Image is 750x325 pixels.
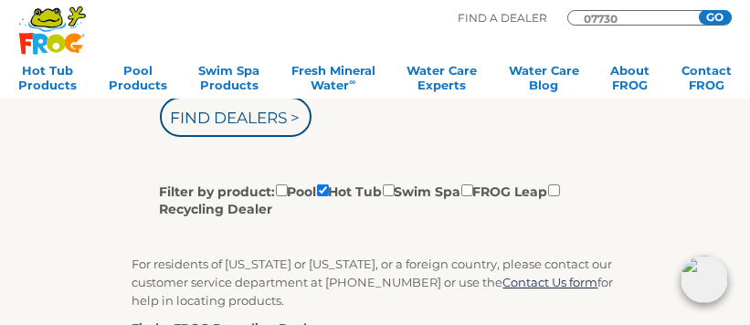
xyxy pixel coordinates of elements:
[461,184,473,196] input: Filter by product:PoolHot TubSwim SpaFROG LeapRecycling Dealer
[160,181,577,218] label: Filter by product: Pool Hot Tub Swim Spa FROG Leap Recycling Dealer
[132,255,618,309] p: For residents of [US_STATE] or [US_STATE], or a foreign country, please contact our customer serv...
[317,184,329,196] input: Filter by product:PoolHot TubSwim SpaFROG LeapRecycling Dealer
[582,14,692,23] input: Zip Code Form
[291,63,375,100] a: Fresh MineralWater∞
[509,63,579,100] a: Water CareBlog
[548,184,560,196] input: Filter by product:PoolHot TubSwim SpaFROG LeapRecycling Dealer
[681,256,728,303] img: openIcon
[681,63,732,100] a: ContactFROG
[198,63,259,100] a: Swim SpaProducts
[349,77,355,87] sup: ∞
[407,63,477,100] a: Water CareExperts
[458,10,547,26] p: Find A Dealer
[18,63,77,100] a: Hot TubProducts
[699,10,732,25] input: GO
[610,63,650,100] a: AboutFROG
[160,97,312,137] input: Find Dealers >
[276,184,288,196] input: Filter by product:PoolHot TubSwim SpaFROG LeapRecycling Dealer
[383,184,395,196] input: Filter by product:PoolHot TubSwim SpaFROG LeapRecycling Dealer
[109,63,167,100] a: PoolProducts
[503,275,598,289] a: Contact Us form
